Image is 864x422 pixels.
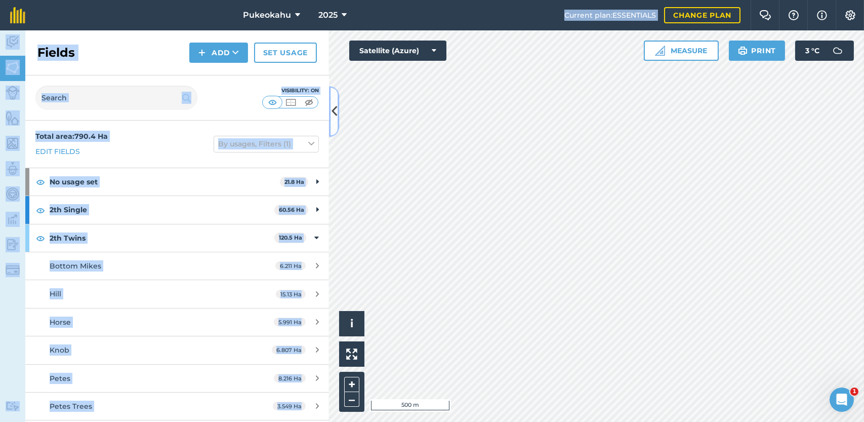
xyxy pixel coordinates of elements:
[254,43,317,63] a: Set usage
[759,10,771,20] img: Two speech bubbles overlapping with the left bubble in the forefront
[276,290,306,298] span: 15.13 Ha
[788,10,800,20] img: A question mark icon
[6,136,20,151] img: svg+xml;base64,PHN2ZyB4bWxucz0iaHR0cDovL3d3dy53My5vcmcvMjAwMC9zdmciIHdpZHRoPSI1NiIgaGVpZ2h0PSI2MC...
[50,224,274,252] strong: 2th Twins
[6,212,20,227] img: svg+xml;base64,PD94bWwgdmVyc2lvbj0iMS4wIiBlbmNvZGluZz0idXRmLTgiPz4KPCEtLSBHZW5lcmF0b3I6IEFkb2JlIE...
[25,309,329,336] a: Horse5.991 Ha
[37,45,75,61] h2: Fields
[344,392,359,407] button: –
[198,47,205,59] img: svg+xml;base64,PHN2ZyB4bWxucz0iaHR0cDovL3d3dy53My5vcmcvMjAwMC9zdmciIHdpZHRoPSIxNCIgaGVpZ2h0PSIyNC...
[25,196,329,223] div: 2th Single60.56 Ha
[284,97,297,107] img: svg+xml;base64,PHN2ZyB4bWxucz0iaHR0cDovL3d3dy53My5vcmcvMjAwMC9zdmciIHdpZHRoPSI1MCIgaGVpZ2h0PSI0MC...
[6,34,20,50] img: svg+xml;base64,PD94bWwgdmVyc2lvbj0iMS4wIiBlbmNvZGluZz0idXRmLTgiPz4KPCEtLSBHZW5lcmF0b3I6IEFkb2JlIE...
[189,43,248,63] button: Add
[35,132,108,141] strong: Total area : 790.4 Ha
[50,261,101,271] span: Bottom Mikes
[564,10,656,21] span: Current plan : ESSENTIALS
[25,280,329,308] a: Hill15.13 Ha
[25,336,329,364] a: Knob6.807 Ha
[279,206,304,213] strong: 60.56 Ha
[279,234,302,241] strong: 120.5 Ha
[50,196,274,223] strong: 2th Single
[349,41,446,61] button: Satellite (Azure)
[50,289,61,298] span: Hill
[6,161,20,176] img: svg+xml;base64,PD94bWwgdmVyc2lvbj0iMS4wIiBlbmNvZGluZz0idXRmLTgiPz4KPCEtLSBHZW5lcmF0b3I6IEFkb2JlIE...
[644,41,719,61] button: Measure
[344,377,359,392] button: +
[274,374,306,382] span: 8.216 Ha
[6,263,20,277] img: svg+xml;base64,PD94bWwgdmVyc2lvbj0iMS4wIiBlbmNvZGluZz0idXRmLTgiPz4KPCEtLSBHZW5lcmF0b3I6IEFkb2JlIE...
[35,146,80,157] a: Edit fields
[50,402,92,411] span: Petes Trees
[6,86,20,100] img: svg+xml;base64,PD94bWwgdmVyc2lvbj0iMS4wIiBlbmNvZGluZz0idXRmLTgiPz4KPCEtLSBHZW5lcmF0b3I6IEFkb2JlIE...
[350,317,353,330] span: i
[729,41,786,61] button: Print
[795,41,854,61] button: 3 °C
[25,393,329,420] a: Petes Trees3.549 Ha
[36,232,45,244] img: svg+xml;base64,PHN2ZyB4bWxucz0iaHR0cDovL3d3dy53My5vcmcvMjAwMC9zdmciIHdpZHRoPSIxOCIgaGVpZ2h0PSIyNC...
[50,168,280,196] strong: No usage set
[805,41,819,61] span: 3 ° C
[655,46,665,56] img: Ruler icon
[35,86,197,110] input: Search
[844,10,856,20] img: A cog icon
[273,402,306,410] span: 3.549 Ha
[6,60,20,75] img: svg+xml;base64,PHN2ZyB4bWxucz0iaHR0cDovL3d3dy53My5vcmcvMjAwMC9zdmciIHdpZHRoPSI1NiIgaGVpZ2h0PSI2MC...
[266,97,279,107] img: svg+xml;base64,PHN2ZyB4bWxucz0iaHR0cDovL3d3dy53My5vcmcvMjAwMC9zdmciIHdpZHRoPSI1MCIgaGVpZ2h0PSI0MC...
[25,365,329,392] a: Petes8.216 Ha
[10,7,25,23] img: fieldmargin Logo
[830,388,854,412] iframe: Intercom live chat
[182,92,191,104] img: svg+xml;base64,PHN2ZyB4bWxucz0iaHR0cDovL3d3dy53My5vcmcvMjAwMC9zdmciIHdpZHRoPSIxOSIgaGVpZ2h0PSIyNC...
[275,261,306,270] span: 6.211 Ha
[25,168,329,196] div: No usage set21.8 Ha
[36,204,45,216] img: svg+xml;base64,PHN2ZyB4bWxucz0iaHR0cDovL3d3dy53My5vcmcvMjAwMC9zdmciIHdpZHRoPSIxOCIgaGVpZ2h0PSIyNC...
[262,87,319,95] div: Visibility: On
[6,110,20,126] img: svg+xml;base64,PHN2ZyB4bWxucz0iaHR0cDovL3d3dy53My5vcmcvMjAwMC9zdmciIHdpZHRoPSI1NiIgaGVpZ2h0PSI2MC...
[50,346,69,355] span: Knob
[272,346,306,354] span: 6.807 Ha
[36,176,45,188] img: svg+xml;base64,PHN2ZyB4bWxucz0iaHR0cDovL3d3dy53My5vcmcvMjAwMC9zdmciIHdpZHRoPSIxOCIgaGVpZ2h0PSIyNC...
[6,186,20,202] img: svg+xml;base64,PD94bWwgdmVyc2lvbj0iMS4wIiBlbmNvZGluZz0idXRmLTgiPz4KPCEtLSBHZW5lcmF0b3I6IEFkb2JlIE...
[346,349,357,360] img: Four arrows, one pointing top left, one top right, one bottom right and the last bottom left
[284,178,304,185] strong: 21.8 Ha
[817,9,827,21] img: svg+xml;base64,PHN2ZyB4bWxucz0iaHR0cDovL3d3dy53My5vcmcvMjAwMC9zdmciIHdpZHRoPSIxNyIgaGVpZ2h0PSIxNy...
[243,9,291,21] span: Pukeokahu
[50,374,70,383] span: Petes
[850,388,858,396] span: 1
[50,318,71,327] span: Horse
[274,318,306,326] span: 5.991 Ha
[828,41,848,61] img: svg+xml;base64,PD94bWwgdmVyc2lvbj0iMS4wIiBlbmNvZGluZz0idXRmLTgiPz4KPCEtLSBHZW5lcmF0b3I6IEFkb2JlIE...
[318,9,338,21] span: 2025
[6,401,20,411] img: svg+xml;base64,PD94bWwgdmVyc2lvbj0iMS4wIiBlbmNvZGluZz0idXRmLTgiPz4KPCEtLSBHZW5lcmF0b3I6IEFkb2JlIE...
[738,45,748,57] img: svg+xml;base64,PHN2ZyB4bWxucz0iaHR0cDovL3d3dy53My5vcmcvMjAwMC9zdmciIHdpZHRoPSIxOSIgaGVpZ2h0PSIyNC...
[25,252,329,280] a: Bottom Mikes6.211 Ha
[25,224,329,252] div: 2th Twins120.5 Ha
[339,311,364,336] button: i
[664,7,740,23] a: Change plan
[303,97,315,107] img: svg+xml;base64,PHN2ZyB4bWxucz0iaHR0cDovL3d3dy53My5vcmcvMjAwMC9zdmciIHdpZHRoPSI1MCIgaGVpZ2h0PSI0MC...
[214,136,319,152] button: By usages, Filters (1)
[6,237,20,252] img: svg+xml;base64,PD94bWwgdmVyc2lvbj0iMS4wIiBlbmNvZGluZz0idXRmLTgiPz4KPCEtLSBHZW5lcmF0b3I6IEFkb2JlIE...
